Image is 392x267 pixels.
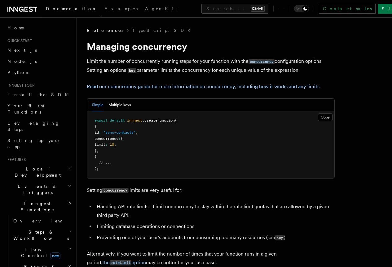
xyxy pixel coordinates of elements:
a: Contact sales [319,4,376,14]
a: Install the SDK [5,89,73,100]
span: Setting up your app [7,138,61,149]
button: Multiple keys [108,99,131,111]
code: key [128,68,136,73]
code: key [275,235,284,240]
button: Simple [92,99,104,111]
a: Documentation [42,2,101,17]
button: Inngest Functions [5,198,73,215]
kbd: Ctrl+K [251,6,265,12]
button: Search...Ctrl+K [201,4,268,14]
span: .createFunction [142,118,175,123]
span: limit [95,142,105,147]
button: Steps & Workflows [11,226,73,244]
button: Events & Triggers [5,181,73,198]
span: concurrency [95,136,118,141]
a: Examples [101,2,141,17]
button: Toggle dark mode [294,5,309,12]
span: } [95,154,97,159]
a: Leveraging Steps [5,118,73,135]
a: therateLimitoption [102,260,146,265]
a: AgentKit [141,2,182,17]
span: inngest [127,118,142,123]
a: Your first Functions [5,100,73,118]
a: Next.js [5,45,73,56]
span: ); [95,166,99,171]
a: TypeScript SDK [132,27,194,33]
code: concurrency [102,188,128,193]
span: Overview [13,218,77,223]
span: new [50,252,60,259]
span: : [118,136,121,141]
code: rateLimit [110,260,131,265]
span: // ... [99,161,112,165]
span: , [136,130,138,135]
li: Preventing one of your user's accounts from consuming too many resources (see ) [95,233,335,242]
li: Handling API rate limits - Limit concurrency to stay within the rate limit quotas that are allowe... [95,202,335,220]
span: Flow Control [11,246,68,259]
span: , [97,149,99,153]
span: Steps & Workflows [11,229,69,241]
span: ( [175,118,177,123]
span: Local Development [5,166,68,178]
span: Next.js [7,48,37,53]
button: Flow Controlnew [11,244,73,261]
a: Read our concurrency guide for more information on concurrency, including how it works and any li... [87,84,319,89]
span: Quick start [5,38,32,43]
span: Home [7,25,25,31]
span: Your first Functions [7,103,44,114]
span: References [87,27,123,33]
code: concurrency [249,59,275,64]
a: Setting up your app [5,135,73,152]
span: { [121,136,123,141]
p: Setting limits are very useful for: [87,186,335,195]
span: "sync-contacts" [103,130,136,135]
a: Home [5,22,73,33]
span: : [105,142,108,147]
a: Overview [11,215,73,226]
span: Inngest tour [5,83,35,88]
span: , [114,142,116,147]
span: Documentation [46,6,97,11]
a: Node.js [5,56,73,67]
span: AgentKit [145,6,178,11]
span: Events & Triggers [5,183,68,196]
a: concurrency [249,58,275,64]
span: Install the SDK [7,92,72,97]
span: export [95,118,108,123]
span: id [95,130,99,135]
span: Examples [104,6,138,11]
p: Limit the number of concurrently running steps for your function with the configuration options. ... [87,57,335,75]
span: : [99,130,101,135]
span: } [95,149,97,153]
span: Leveraging Steps [7,121,60,132]
span: Inngest Functions [5,200,67,213]
span: Features [5,157,26,162]
a: Python [5,67,73,78]
h1: Managing concurrency [87,41,335,52]
span: default [110,118,125,123]
button: Local Development [5,163,73,181]
button: Copy [318,113,333,121]
span: 10 [110,142,114,147]
p: . [87,82,335,91]
li: Limiting database operations or connections [95,222,335,231]
span: Python [7,70,30,75]
span: { [95,124,97,129]
span: Node.js [7,59,37,64]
